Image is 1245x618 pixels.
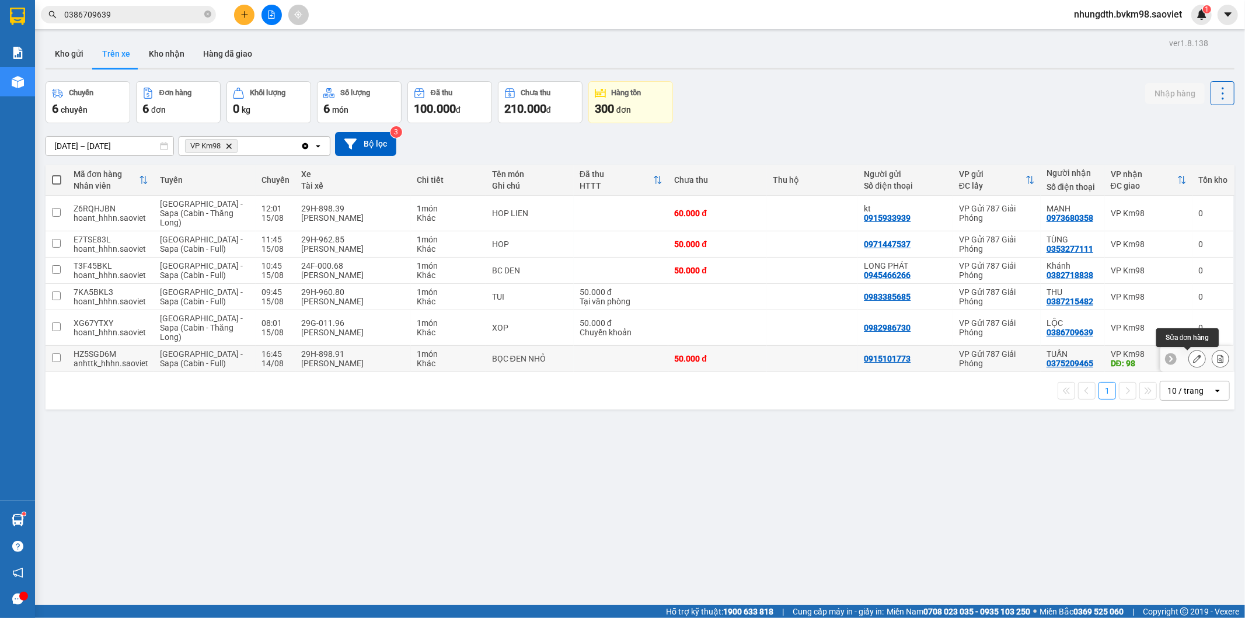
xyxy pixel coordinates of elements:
div: LỘC [1047,318,1099,328]
span: 210.000 [504,102,546,116]
div: hoant_hhhn.saoviet [74,297,148,306]
div: [PERSON_NAME] [301,297,406,306]
input: Tìm tên, số ĐT hoặc mã đơn [64,8,202,21]
div: 29H-960.80 [301,287,406,297]
div: 0387215482 [1047,297,1093,306]
div: Tên món [492,169,568,179]
img: icon-new-feature [1197,9,1207,20]
strong: 1900 633 818 [723,607,773,616]
div: VP Gửi 787 Giải Phóng [959,261,1035,280]
span: Miền Bắc [1040,605,1124,618]
div: [PERSON_NAME] [301,213,406,223]
img: solution-icon [12,47,24,59]
div: 0971447537 [864,239,911,249]
th: Toggle SortBy [574,165,668,196]
span: đ [456,105,461,114]
span: [GEOGRAPHIC_DATA] - Sapa (Cabin - Full) [160,349,243,368]
div: Tuyến [160,175,250,185]
span: 0 [233,102,239,116]
span: ⚪️ [1033,609,1037,614]
span: 6 [323,102,330,116]
div: ver 1.8.138 [1169,37,1208,50]
div: 10 / trang [1167,385,1204,397]
div: VP Gửi 787 Giải Phóng [959,287,1035,306]
span: Hỗ trợ kỹ thuật: [666,605,773,618]
div: 29G-011.96 [301,318,406,328]
button: file-add [261,5,282,25]
div: Xe [301,169,406,179]
div: hoant_hhhn.saoviet [74,270,148,280]
span: question-circle [12,541,23,552]
sup: 1 [1203,5,1211,13]
div: 50.000 đ [580,287,662,297]
button: Bộ lọc [335,132,396,156]
div: hoant_hhhn.saoviet [74,328,148,337]
div: [PERSON_NAME] [301,359,406,368]
div: Chưa thu [674,175,761,185]
img: logo-vxr [10,8,25,25]
span: 6 [52,102,58,116]
div: 7KA5BKL3 [74,287,148,297]
button: Kho nhận [140,40,194,68]
div: TÙNG [1047,235,1099,244]
div: [PERSON_NAME] [301,270,406,280]
button: Đơn hàng6đơn [136,81,221,123]
div: 0 [1198,323,1227,332]
div: Sửa đơn hàng [1188,350,1206,367]
div: 0 [1198,239,1227,249]
div: Thu hộ [773,175,852,185]
div: 50.000 đ [580,318,662,328]
div: MẠNH [1047,204,1099,213]
div: Khánh [1047,261,1099,270]
div: VP Gửi 787 Giải Phóng [959,349,1035,368]
div: Mã đơn hàng [74,169,139,179]
div: HOP [492,239,568,249]
div: VP Km98 [1111,209,1187,218]
div: 11:45 [261,235,290,244]
div: VP Km98 [1111,323,1187,332]
div: Nhân viên [74,181,139,190]
div: 60.000 đ [674,209,761,218]
div: Z6RQHJBN [74,204,148,213]
span: món [332,105,348,114]
div: 0353277111 [1047,244,1093,254]
strong: 0708 023 035 - 0935 103 250 [923,607,1030,616]
strong: 0369 525 060 [1073,607,1124,616]
div: HOP LIEN [492,209,568,218]
div: ĐC giao [1111,181,1177,190]
div: VP Km98 [1111,292,1187,301]
div: Khác [417,297,480,306]
th: Toggle SortBy [68,165,154,196]
div: 15/08 [261,270,290,280]
div: ĐC lấy [959,181,1026,190]
div: 15/08 [261,328,290,337]
div: XG67YTXY [74,318,148,328]
div: T3F45BKL [74,261,148,270]
div: 16:45 [261,349,290,359]
div: Sửa đơn hàng [1156,328,1219,347]
div: Người nhận [1047,168,1099,178]
span: kg [242,105,250,114]
span: notification [12,567,23,578]
div: 15/08 [261,244,290,254]
div: [PERSON_NAME] [301,244,406,254]
div: 1 món [417,318,480,328]
svg: open [313,141,323,151]
span: file-add [267,11,275,19]
div: HTTT [580,181,653,190]
div: E7TSE83L [74,235,148,244]
div: Đã thu [431,89,452,97]
div: 29H-962.85 [301,235,406,244]
span: plus [240,11,249,19]
div: Đơn hàng [159,89,191,97]
div: 29H-898.91 [301,349,406,359]
svg: open [1213,386,1222,395]
span: đ [546,105,551,114]
input: Selected VP Km98. [240,140,241,152]
div: 29H-898.39 [301,204,406,213]
div: 0382718838 [1047,270,1093,280]
div: 0375209465 [1047,359,1093,368]
div: 15/08 [261,297,290,306]
div: VP nhận [1111,169,1177,179]
span: close-circle [204,9,211,20]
